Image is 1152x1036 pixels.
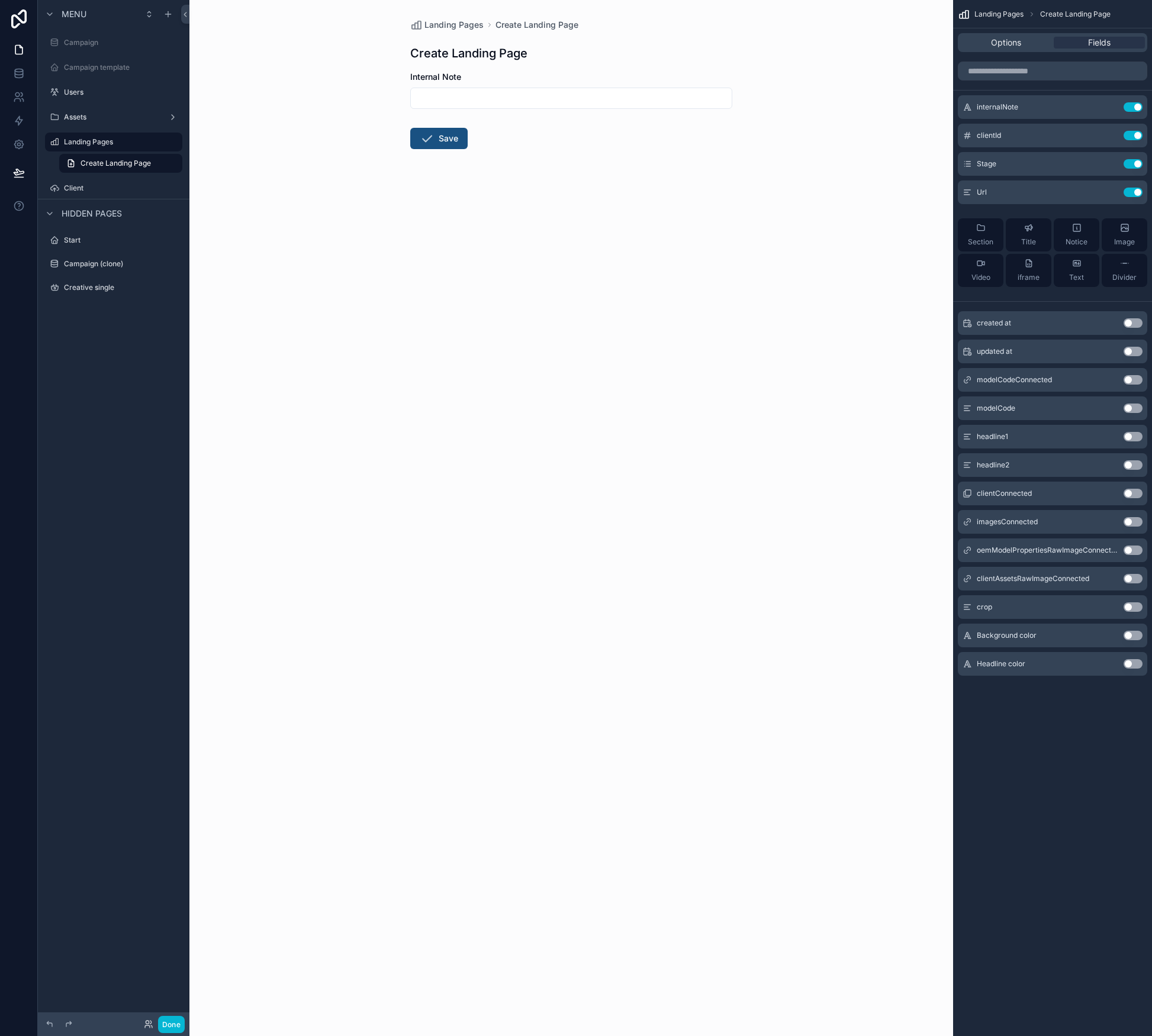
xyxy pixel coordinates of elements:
[45,231,182,250] a: Start
[977,631,1037,640] span: Background color
[45,58,182,77] a: Campaign template
[977,460,1009,470] span: headline2
[977,318,1011,328] span: created at
[977,602,992,612] span: crop
[977,347,1012,356] span: updated at
[977,574,1089,583] span: clientAssetsRawImageConnected
[64,259,180,269] label: Campaign (clone)
[1021,237,1036,247] span: Title
[59,154,182,173] a: Create Landing Page
[977,159,996,169] span: Stage
[977,375,1052,385] span: modelCodeConnected
[971,273,990,282] span: Video
[1054,254,1099,287] button: Text
[410,45,527,62] h1: Create Landing Page
[45,133,182,151] a: Landing Pages
[81,159,151,168] span: Create Landing Page
[64,112,163,122] label: Assets
[991,37,1021,49] span: Options
[968,237,993,247] span: Section
[977,404,1015,413] span: modelCode
[1018,273,1040,282] span: iframe
[1006,218,1051,251] button: Title
[64,137,175,147] label: Landing Pages
[45,179,182,198] a: Client
[977,489,1032,498] span: clientConnected
[977,517,1038,527] span: imagesConnected
[1112,273,1137,282] span: Divider
[64,88,180,97] label: Users
[977,432,1008,441] span: headline1
[1088,37,1111,49] span: Fields
[410,72,461,82] span: Internal Note
[958,254,1003,287] button: Video
[410,19,484,31] a: Landing Pages
[62,8,86,20] span: Menu
[977,546,1119,555] span: oemModelPropertiesRawImageConnected
[45,108,182,127] a: Assets
[64,63,180,72] label: Campaign template
[1114,237,1135,247] span: Image
[64,38,180,47] label: Campaign
[410,128,468,149] button: Save
[1069,273,1084,282] span: Text
[1040,9,1111,19] span: Create Landing Page
[62,208,122,220] span: Hidden pages
[1066,237,1087,247] span: Notice
[1102,254,1147,287] button: Divider
[64,283,180,292] label: Creative single
[45,33,182,52] a: Campaign
[974,9,1024,19] span: Landing Pages
[64,235,180,245] label: Start
[45,83,182,102] a: Users
[1006,254,1051,287] button: iframe
[977,131,1001,140] span: clientId
[158,1016,185,1033] button: Done
[64,183,180,193] label: Client
[977,188,987,197] span: Url
[45,278,182,297] a: Creative single
[977,659,1025,669] span: Headline color
[1054,218,1099,251] button: Notice
[1102,218,1147,251] button: Image
[977,102,1018,112] span: internalNote
[45,254,182,273] a: Campaign (clone)
[958,218,1003,251] button: Section
[424,19,484,31] span: Landing Pages
[495,19,578,31] a: Create Landing Page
